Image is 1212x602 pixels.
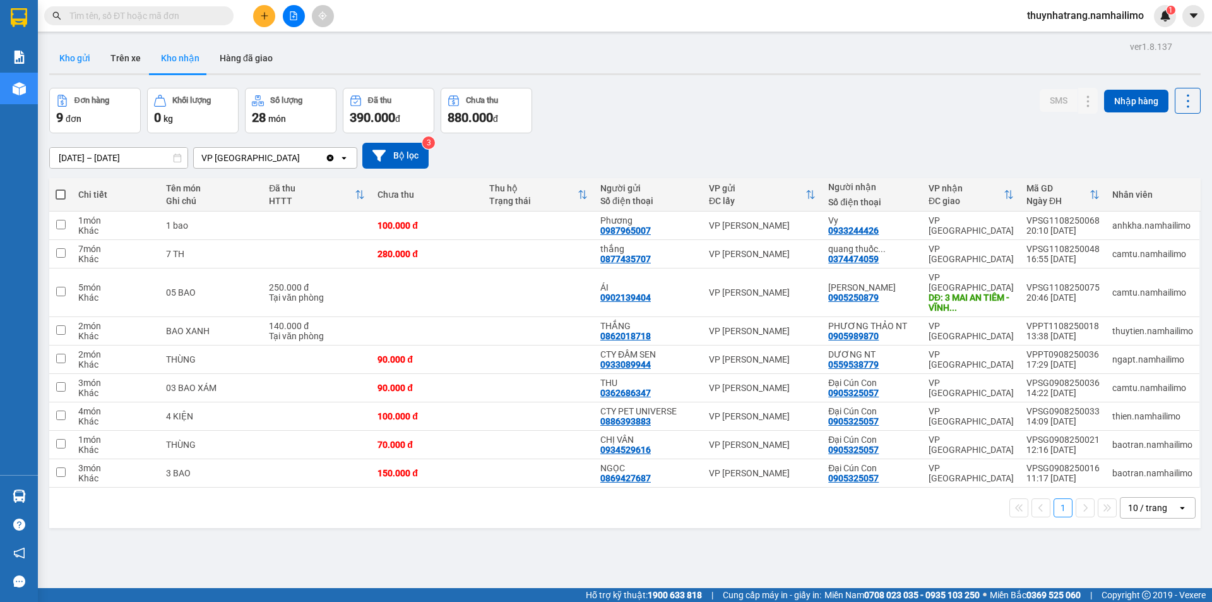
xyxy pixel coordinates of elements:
div: Trạng thái [489,196,578,206]
span: ... [878,244,886,254]
div: 0905325057 [828,473,879,483]
span: file-add [289,11,298,20]
div: VPSG1108250048 [1026,244,1100,254]
span: 9 [56,110,63,125]
div: 0905250879 [828,292,879,303]
div: Khác [78,388,153,398]
span: thuynhatrang.namhailimo [1017,8,1154,23]
div: VP [GEOGRAPHIC_DATA] [929,463,1014,483]
div: CHỊ VÂN [600,435,696,445]
button: Nhập hàng [1104,90,1168,112]
div: Số điện thoại [828,197,916,207]
div: Khác [78,226,153,236]
div: VP [GEOGRAPHIC_DATA] [929,321,1014,341]
div: VP [GEOGRAPHIC_DATA] [201,152,300,164]
div: THU [600,378,696,388]
div: Nhân viên [1112,190,1193,200]
div: Thu hộ [489,183,578,193]
span: Miền Bắc [990,588,1081,602]
div: Mã GD [1026,183,1090,193]
div: 0934529616 [600,445,651,455]
div: Khác [78,331,153,341]
div: Khác [78,254,153,264]
div: 0905325057 [828,388,879,398]
div: 14:22 [DATE] [1026,388,1100,398]
div: VPSG1108250068 [1026,215,1100,226]
button: file-add [283,5,305,27]
div: VPPT0908250036 [1026,349,1100,359]
img: warehouse-icon [13,82,26,95]
button: Kho nhận [151,43,210,73]
div: camtu.namhailimo [1112,383,1193,393]
strong: 0708 023 035 - 0935 103 250 [864,590,980,600]
div: CTY PET UNIVERSE [600,406,696,416]
button: Đơn hàng9đơn [49,88,141,133]
div: Chi tiết [78,190,153,200]
div: 16:55 [DATE] [1026,254,1100,264]
button: 1 [1054,498,1072,517]
div: 0933089944 [600,359,651,370]
div: 10 / trang [1128,502,1167,514]
div: VP [GEOGRAPHIC_DATA] [929,349,1014,370]
div: Số điện thoại [600,196,696,206]
div: 250.000 đ [269,282,365,292]
div: 1 món [78,215,153,226]
span: món [268,114,286,124]
div: Ghi chú [166,196,256,206]
span: kg [163,114,173,124]
button: SMS [1040,89,1078,112]
div: VP [GEOGRAPHIC_DATA] [929,435,1014,455]
div: 0905325057 [828,416,879,426]
button: Khối lượng0kg [147,88,239,133]
div: VPSG0908250033 [1026,406,1100,416]
div: camtu.namhailimo [1112,287,1193,298]
div: quang thuốc 0708001532 [828,244,916,254]
div: thắng [600,244,696,254]
div: 0869427687 [600,473,651,483]
div: VPSG0908250021 [1026,435,1100,445]
div: VP [PERSON_NAME] [709,220,816,231]
svg: Clear value [325,153,335,163]
span: Miền Nam [824,588,980,602]
span: message [13,575,25,587]
span: Cung cấp máy in - giấy in: [723,588,821,602]
div: 3 BAO [166,468,256,478]
span: Nhận: [148,12,178,25]
div: 20:10 [DATE] [1026,226,1100,236]
span: 880.000 [448,110,493,125]
div: 0905325057 [828,445,879,455]
div: 70.000 đ [377,440,476,450]
div: DĐ: 3 MAI AN TIÊM - VĨNH PHƯỚC [929,292,1014,313]
div: Số lượng [270,96,302,105]
div: Đại Cún Con [828,463,916,473]
div: VP [GEOGRAPHIC_DATA] [11,11,139,41]
div: 90.000 đ [377,354,476,364]
div: ÁI [600,282,696,292]
div: 0933244426 [828,226,879,236]
button: Bộ lọc [362,143,429,169]
div: DƯƠNG NT [828,349,916,359]
div: Đại Cún Con [828,378,916,388]
div: 150.000 đ [377,468,476,478]
span: 390.000 [350,110,395,125]
div: VP [PERSON_NAME] [709,287,816,298]
div: 90.000 đ [377,383,476,393]
img: warehouse-icon [13,490,26,503]
button: aim [312,5,334,27]
div: VPPT1108250018 [1026,321,1100,331]
span: plus [260,11,269,20]
input: Select a date range. [50,148,187,168]
div: 280.000 đ [377,249,476,259]
div: BAO XANH [166,326,256,336]
span: Hỗ trợ kỹ thuật: [586,588,702,602]
div: 5 món [78,282,153,292]
div: 7 món [78,244,153,254]
div: Tên món [166,183,256,193]
span: caret-down [1188,10,1199,21]
div: VP [GEOGRAPHIC_DATA] [929,406,1014,426]
div: PHÚC [148,41,249,56]
div: 0979541281 [148,56,249,74]
button: Kho gửi [49,43,100,73]
div: camtu.namhailimo [1112,249,1193,259]
div: Phương [600,215,696,226]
